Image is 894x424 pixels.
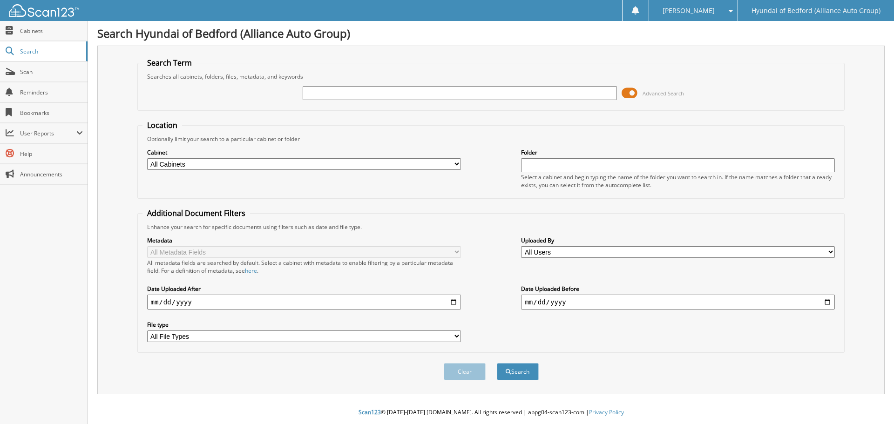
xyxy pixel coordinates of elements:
label: Cabinet [147,148,461,156]
label: Date Uploaded After [147,285,461,293]
div: Select a cabinet and begin typing the name of the folder you want to search in. If the name match... [521,173,835,189]
div: © [DATE]-[DATE] [DOMAIN_NAME]. All rights reserved | appg04-scan123-com | [88,401,894,424]
button: Search [497,363,539,380]
div: Searches all cabinets, folders, files, metadata, and keywords [142,73,840,81]
legend: Additional Document Filters [142,208,250,218]
span: Bookmarks [20,109,83,117]
label: Folder [521,148,835,156]
span: Scan123 [359,408,381,416]
a: here [245,267,257,275]
span: Advanced Search [643,90,684,97]
label: File type [147,321,461,329]
span: Scan [20,68,83,76]
div: Enhance your search for specific documents using filters such as date and file type. [142,223,840,231]
span: [PERSON_NAME] [663,8,715,13]
span: Reminders [20,88,83,96]
div: Optionally limit your search to a particular cabinet or folder [142,135,840,143]
span: Search [20,47,81,55]
img: scan123-logo-white.svg [9,4,79,17]
span: Hyundai of Bedford (Alliance Auto Group) [752,8,880,13]
button: Clear [444,363,486,380]
legend: Search Term [142,58,196,68]
div: All metadata fields are searched by default. Select a cabinet with metadata to enable filtering b... [147,259,461,275]
label: Metadata [147,236,461,244]
input: end [521,295,835,310]
h1: Search Hyundai of Bedford (Alliance Auto Group) [97,26,885,41]
legend: Location [142,120,182,130]
label: Date Uploaded Before [521,285,835,293]
span: Help [20,150,83,158]
input: start [147,295,461,310]
a: Privacy Policy [589,408,624,416]
span: Cabinets [20,27,83,35]
label: Uploaded By [521,236,835,244]
span: User Reports [20,129,76,137]
span: Announcements [20,170,83,178]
